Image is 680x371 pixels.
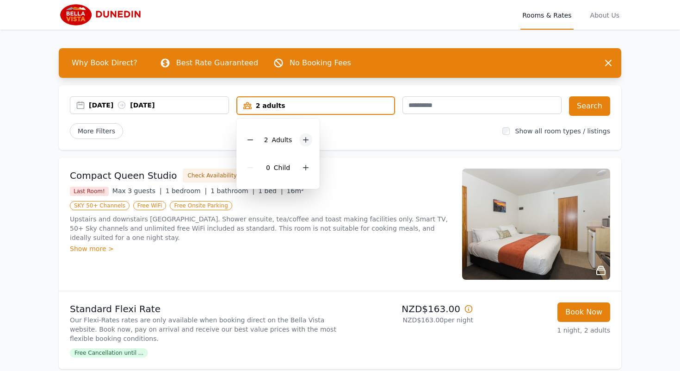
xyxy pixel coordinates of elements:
[210,187,254,195] span: 1 bathroom |
[70,244,451,253] div: Show more >
[64,54,145,72] span: Why Book Direct?
[70,348,148,358] span: Free Cancellation until ...
[290,57,351,69] p: No Booking Fees
[70,201,130,210] span: SKY 50+ Channels
[344,315,473,325] p: NZD$163.00 per night
[274,164,290,171] span: Child
[258,187,283,195] span: 1 bed |
[70,302,336,315] p: Standard Flexi Rate
[237,101,395,110] div: 2 adults
[89,101,229,110] div: [DATE] [DATE]
[133,201,167,210] span: Free WiFi
[170,201,232,210] span: Free Onsite Parking
[557,302,610,322] button: Book Now
[70,214,451,242] p: Upstairs and downstairs [GEOGRAPHIC_DATA]. Shower ensuite, tea/coffee and toast making facilities...
[70,169,177,182] h3: Compact Queen Studio
[70,315,336,343] p: Our Flexi-Rates rates are only available when booking direct on the Bella Vista website. Book now...
[70,187,109,196] span: Last Room!
[515,127,610,135] label: Show all room types / listings
[481,326,610,335] p: 1 night, 2 adults
[176,57,258,69] p: Best Rate Guaranteed
[70,123,123,139] span: More Filters
[344,302,473,315] p: NZD$163.00
[264,136,268,144] span: 2
[112,187,162,195] span: Max 3 guests |
[183,169,242,182] button: Check Availability
[266,164,270,171] span: 0
[569,96,610,116] button: Search
[59,4,148,26] img: Bella Vista Dunedin
[166,187,207,195] span: 1 bedroom |
[287,187,304,195] span: 16m²
[272,136,292,144] span: Adult s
